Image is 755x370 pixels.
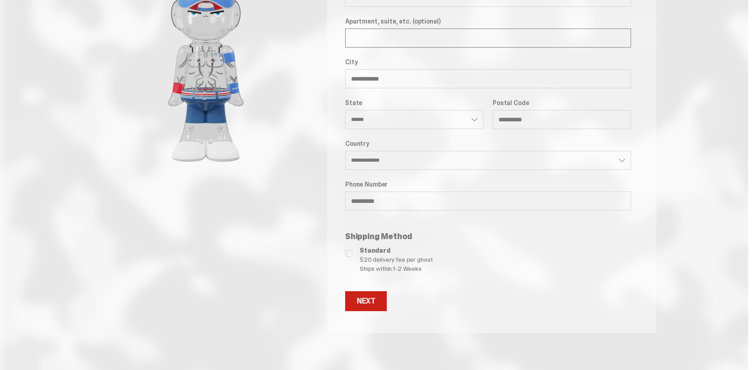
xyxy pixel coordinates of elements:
label: Country [345,140,631,147]
label: City [345,58,631,66]
label: Phone Number [345,181,631,188]
div: Next [357,298,375,305]
p: Shipping Method [345,232,631,240]
button: Next [345,291,387,311]
span: $20 delivery fee per ghost [360,255,631,264]
span: Ships within 1-2 Weeks [360,264,631,273]
label: Apartment, suite, etc. (optional) [345,18,631,25]
span: Standard [360,246,631,255]
label: Postal Code [493,99,631,106]
label: State [345,99,484,106]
